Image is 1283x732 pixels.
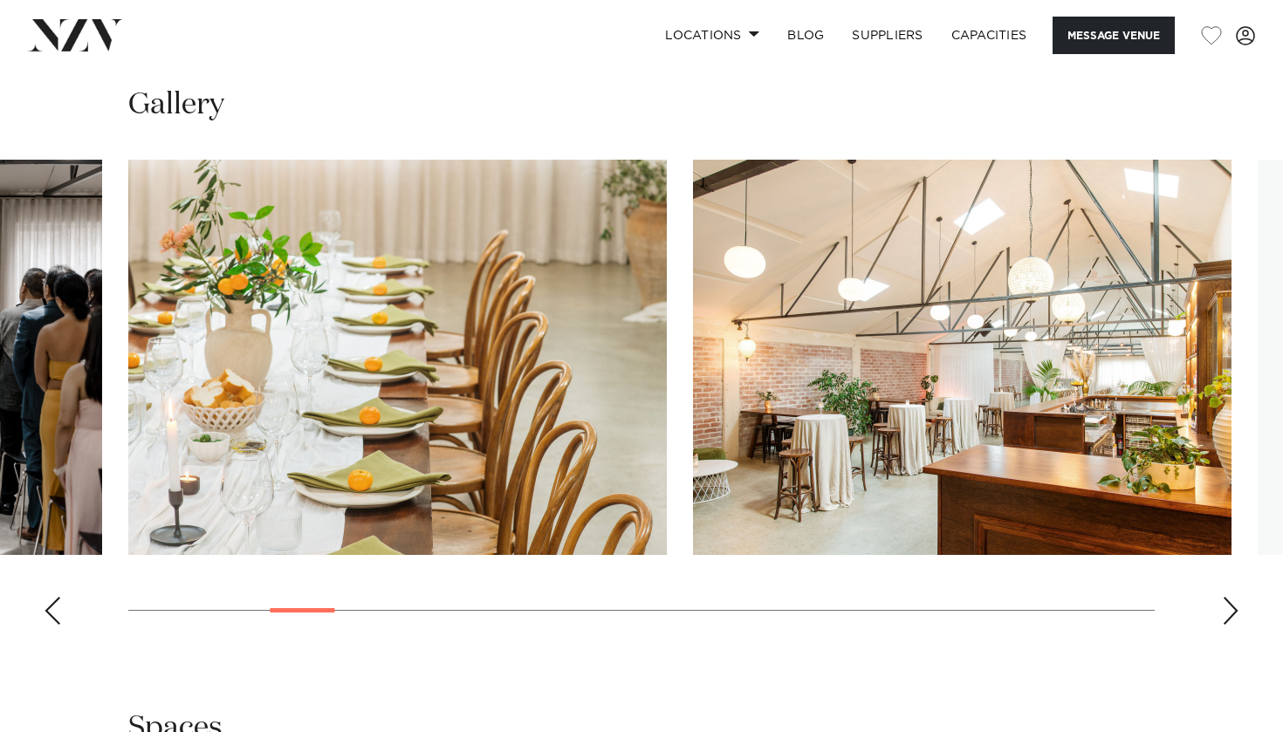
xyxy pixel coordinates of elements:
a: Capacities [937,17,1041,54]
h2: Gallery [128,86,224,125]
img: nzv-logo.png [28,19,123,51]
swiper-slide: 5 / 29 [128,160,667,555]
button: Message Venue [1053,17,1175,54]
swiper-slide: 6 / 29 [693,160,1232,555]
a: Locations [651,17,773,54]
a: BLOG [773,17,838,54]
a: SUPPLIERS [838,17,937,54]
